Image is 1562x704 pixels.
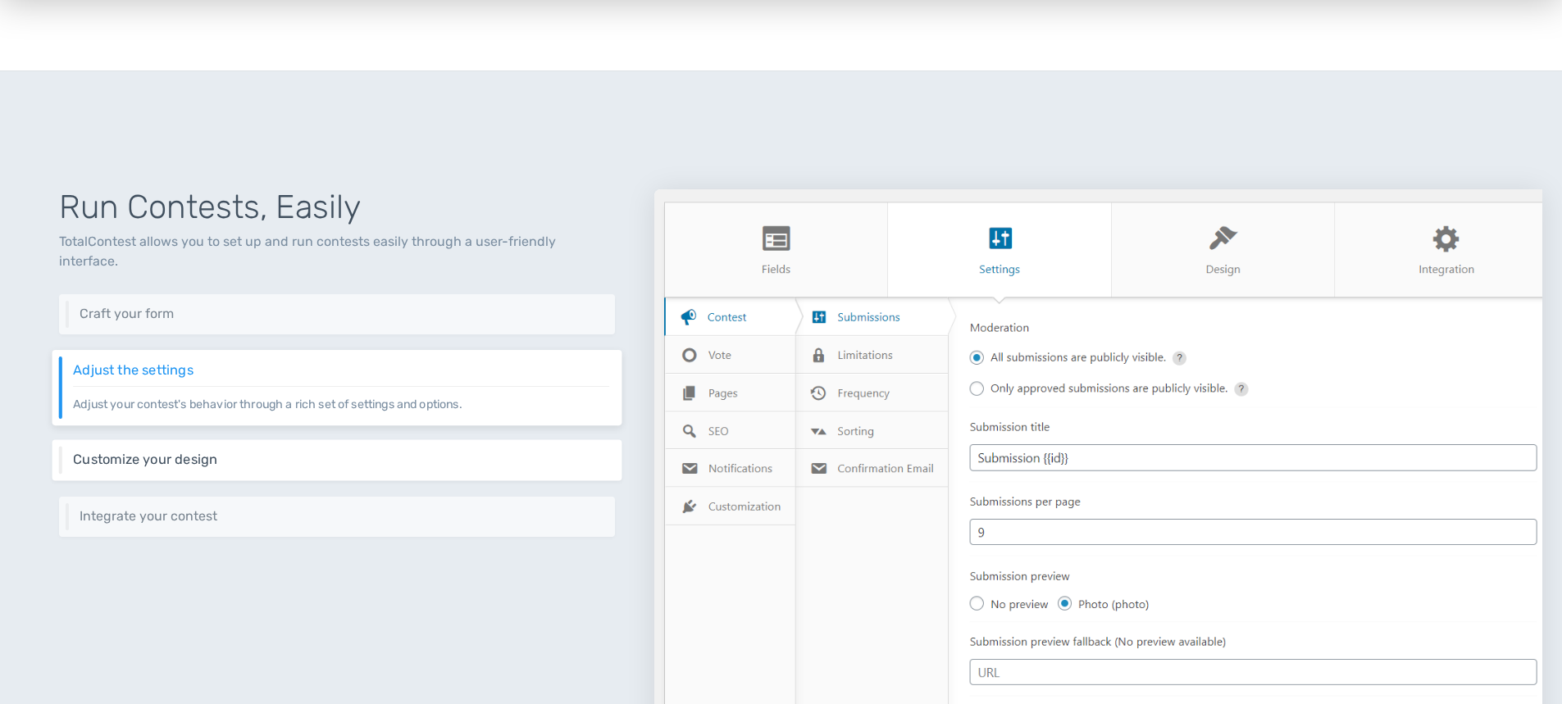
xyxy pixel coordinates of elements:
[80,321,603,322] p: Craft your own submission form using 10+ different types of fields.
[73,362,609,377] h6: Adjust the settings
[73,452,609,467] h6: Customize your design
[59,189,615,225] h1: Run Contests, Easily
[59,232,615,271] p: TotalContest allows you to set up and run contests easily through a user-friendly interface.
[73,385,609,412] p: Adjust your contest's behavior through a rich set of settings and options.
[73,467,609,468] p: Keep your website's design consistent by customizing the design to match your branding guidelines.
[80,509,603,524] h6: Integrate your contest
[80,524,603,525] p: Integrate your contest easily using different methods including shortcodes, embed code, REST API ...
[80,307,603,321] h6: Craft your form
